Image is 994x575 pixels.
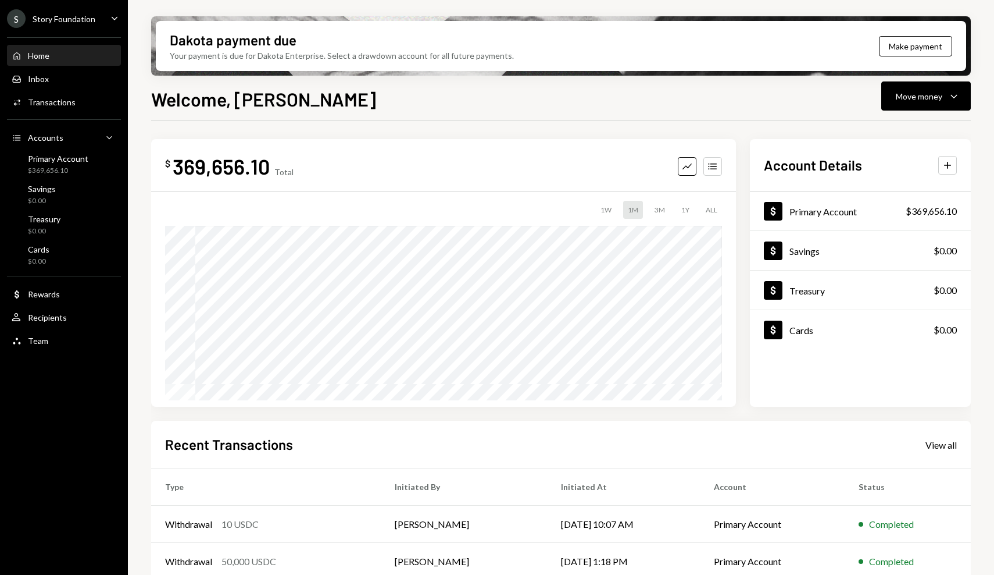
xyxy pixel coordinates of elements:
[789,285,825,296] div: Treasury
[28,313,67,322] div: Recipients
[221,517,259,531] div: 10 USDC
[28,166,88,176] div: $369,656.10
[934,283,957,297] div: $0.00
[934,244,957,258] div: $0.00
[750,310,971,349] a: Cards$0.00
[221,555,276,569] div: 50,000 USDC
[881,81,971,111] button: Move money
[7,330,121,351] a: Team
[596,201,616,219] div: 1W
[28,97,76,107] div: Transactions
[789,325,813,336] div: Cards
[165,158,170,169] div: $
[28,74,49,84] div: Inbox
[7,9,26,28] div: S
[789,206,857,217] div: Primary Account
[700,468,845,506] th: Account
[170,30,296,49] div: Dakota payment due
[925,439,957,451] div: View all
[700,506,845,543] td: Primary Account
[7,91,121,112] a: Transactions
[7,241,121,269] a: Cards$0.00
[151,87,376,111] h1: Welcome, [PERSON_NAME]
[28,214,60,224] div: Treasury
[165,435,293,454] h2: Recent Transactions
[7,45,121,66] a: Home
[7,307,121,328] a: Recipients
[28,257,49,267] div: $0.00
[7,68,121,89] a: Inbox
[28,226,60,236] div: $0.00
[677,201,694,219] div: 1Y
[7,180,121,208] a: Savings$0.00
[173,153,270,179] div: 369,656.10
[845,468,971,506] th: Status
[28,154,88,164] div: Primary Account
[151,468,381,506] th: Type
[28,133,63,143] div: Accounts
[33,14,95,24] div: Story Foundation
[925,438,957,451] a: View all
[896,90,942,102] div: Move money
[750,231,971,270] a: Savings$0.00
[170,49,514,62] div: Your payment is due for Dakota Enterprise. Select a drawdown account for all future payments.
[28,244,49,254] div: Cards
[381,468,548,506] th: Initiated By
[906,204,957,218] div: $369,656.10
[381,506,548,543] td: [PERSON_NAME]
[750,191,971,230] a: Primary Account$369,656.10
[623,201,643,219] div: 1M
[764,155,862,175] h2: Account Details
[274,167,294,177] div: Total
[28,196,56,206] div: $0.00
[750,271,971,310] a: Treasury$0.00
[7,127,121,148] a: Accounts
[789,246,820,257] div: Savings
[165,517,212,531] div: Withdrawal
[165,555,212,569] div: Withdrawal
[7,150,121,178] a: Primary Account$369,656.10
[879,36,952,56] button: Make payment
[547,506,700,543] td: [DATE] 10:07 AM
[28,184,56,194] div: Savings
[650,201,670,219] div: 3M
[7,211,121,239] a: Treasury$0.00
[547,468,700,506] th: Initiated At
[28,51,49,61] div: Home
[7,283,121,304] a: Rewards
[869,555,914,569] div: Completed
[934,323,957,337] div: $0.00
[28,289,60,299] div: Rewards
[869,517,914,531] div: Completed
[28,336,48,346] div: Team
[701,201,722,219] div: ALL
